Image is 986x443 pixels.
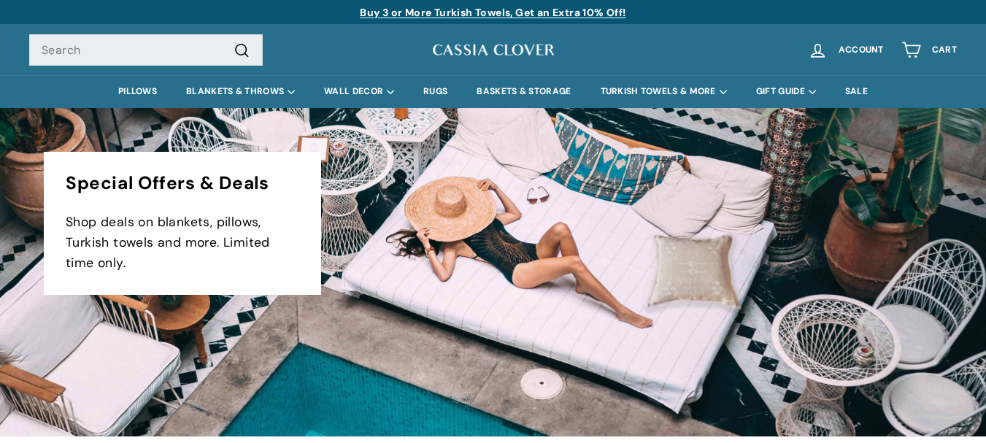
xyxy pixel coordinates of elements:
[586,75,742,108] summary: TURKISH TOWELS & MORE
[462,75,585,108] a: BASKETS & STORAGE
[893,28,966,72] a: Cart
[742,75,831,108] summary: GIFT GUIDE
[172,75,309,108] summary: BLANKETS & THROWS
[104,75,172,108] a: PILLOWS
[831,75,882,108] a: SALE
[799,28,893,72] a: Account
[66,174,299,193] p: Special Offers & Deals
[932,45,957,55] span: Cart
[360,6,625,19] a: Buy 3 or More Turkish Towels, Get an Extra 10% Off!
[309,75,409,108] summary: WALL DECOR
[409,75,462,108] a: RUGS
[29,34,263,66] input: Search
[839,45,884,55] span: Account
[66,212,299,273] p: Shop deals on blankets, pillows, Turkish towels and more. Limited time only.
